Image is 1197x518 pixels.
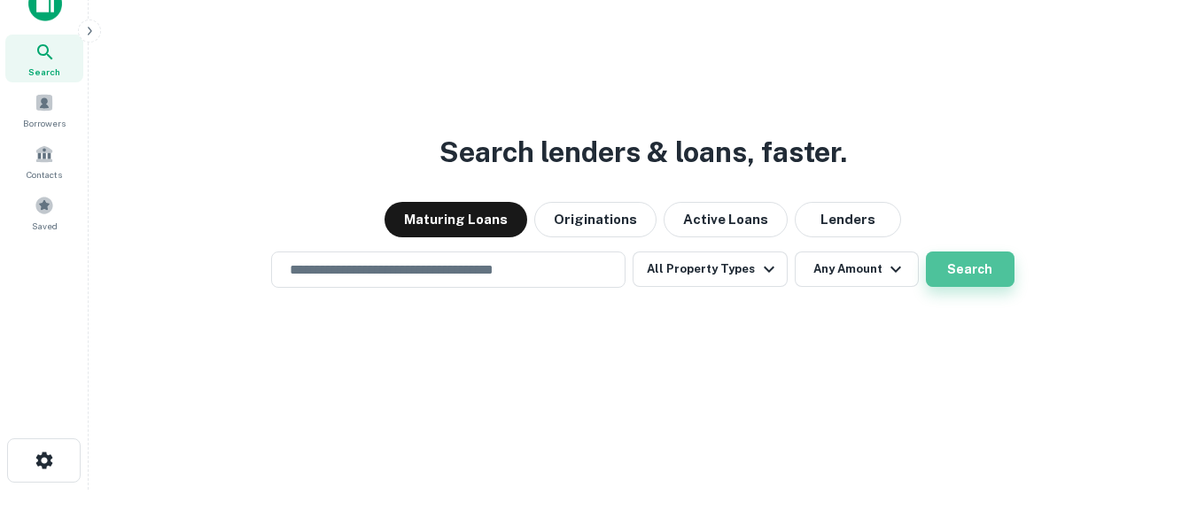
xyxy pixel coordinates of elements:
button: Any Amount [795,251,919,287]
button: Maturing Loans [385,202,527,237]
button: Active Loans [664,202,788,237]
a: Search [5,35,83,82]
span: Contacts [27,167,62,182]
span: Search [28,65,60,79]
a: Borrowers [5,86,83,134]
button: Originations [534,202,657,237]
span: Saved [32,219,58,233]
h3: Search lenders & loans, faster. [439,131,847,174]
iframe: Chat Widget [1108,376,1197,461]
a: Saved [5,189,83,236]
button: Lenders [795,202,901,237]
a: Contacts [5,137,83,185]
span: Borrowers [23,116,66,130]
button: All Property Types [633,251,787,287]
button: Search [926,251,1014,287]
